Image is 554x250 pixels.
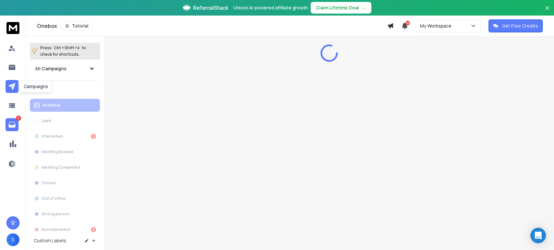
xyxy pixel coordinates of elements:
[61,21,92,30] button: Tutorial
[405,21,410,25] span: 33
[233,5,308,11] p: Unlock AI-powered affiliate growth
[30,86,100,95] h3: Filters
[362,5,366,11] span: →
[6,233,19,246] button: S
[30,62,100,75] button: All Campaigns
[420,23,454,29] p: My Workspace
[502,23,538,29] p: Get Free Credits
[543,4,551,19] button: Close banner
[530,228,546,243] div: Open Intercom Messenger
[40,45,86,58] p: Press to check for shortcuts.
[53,44,80,51] span: Ctrl + Shift + k
[193,4,228,12] span: ReferralStack
[19,80,52,93] div: Campaigns
[16,116,21,121] p: 5
[34,237,66,244] h3: Custom Labels
[6,118,18,131] a: 5
[35,65,67,72] h1: All Campaigns
[488,19,543,32] button: Get Free Credits
[311,2,371,14] button: Claim Lifetime Deal→
[37,21,387,30] div: Onebox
